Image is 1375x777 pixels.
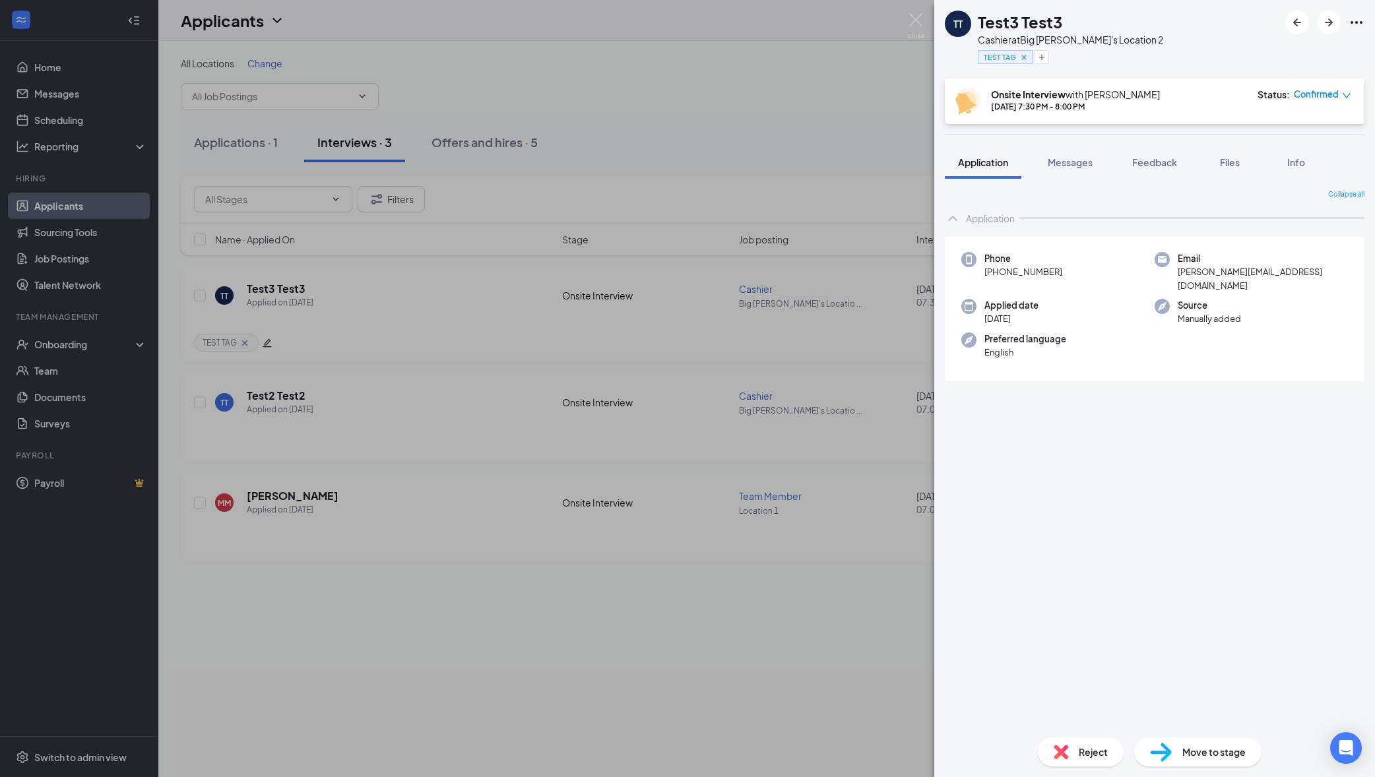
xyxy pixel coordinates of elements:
span: Source [1178,299,1241,312]
span: [PHONE_NUMBER] [984,265,1062,278]
span: down [1342,91,1351,100]
span: Feedback [1132,156,1177,168]
div: with [PERSON_NAME] [991,88,1160,101]
svg: Plus [1038,53,1046,61]
span: Reject [1079,745,1108,759]
span: Files [1220,156,1240,168]
svg: Cross [1019,53,1029,62]
span: [DATE] [984,312,1039,325]
span: Applied date [984,299,1039,312]
span: TEST TAG [984,51,1016,63]
span: Email [1178,252,1348,265]
span: Move to stage [1182,745,1246,759]
div: Application [966,212,1015,225]
span: Confirmed [1294,88,1339,101]
div: [DATE] 7:30 PM - 8:00 PM [991,101,1160,112]
button: ArrowRight [1317,11,1341,34]
h1: Test3 Test3 [978,11,1062,33]
div: Status : [1258,88,1290,101]
div: Cashier at Big [PERSON_NAME]'s Location 2 [978,33,1163,46]
button: Plus [1035,50,1049,64]
span: Messages [1048,156,1093,168]
span: Info [1287,156,1305,168]
svg: ArrowRight [1321,15,1337,30]
span: Application [958,156,1008,168]
span: Collapse all [1328,189,1364,200]
span: [PERSON_NAME][EMAIL_ADDRESS][DOMAIN_NAME] [1178,265,1348,292]
span: Manually added [1178,312,1241,325]
b: Onsite Interview [991,88,1066,100]
span: English [984,346,1066,359]
div: Open Intercom Messenger [1330,732,1362,764]
svg: ChevronUp [945,210,961,226]
span: Preferred language [984,332,1066,346]
svg: ArrowLeftNew [1289,15,1305,30]
button: ArrowLeftNew [1285,11,1309,34]
svg: Ellipses [1349,15,1364,30]
span: Phone [984,252,1062,265]
div: TT [953,17,963,30]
